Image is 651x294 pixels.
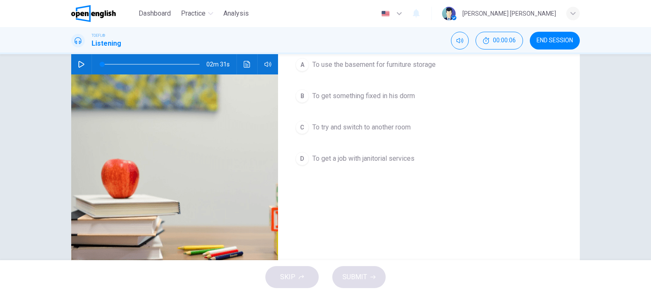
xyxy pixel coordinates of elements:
[451,32,469,49] div: Mute
[223,8,249,19] span: Analysis
[537,37,573,44] span: END SESSION
[295,89,309,103] div: B
[292,54,566,75] button: ATo use the basement for furniture storage
[92,38,121,49] h1: Listening
[71,74,278,280] img: Listen to this clip about Moving Furniture to the Basement before answering the questions:
[71,5,116,22] img: OpenEnglish logo
[476,32,523,49] button: 00:00:06
[312,154,415,164] span: To get a job with janitorial services
[295,58,309,71] div: A
[178,6,217,21] button: Practice
[493,37,516,44] span: 00:00:06
[240,54,254,74] button: Click to see the audio transcription
[295,152,309,165] div: D
[139,8,171,19] span: Dashboard
[292,85,566,107] button: BTo get something fixed in his dorm
[462,8,556,19] div: [PERSON_NAME] [PERSON_NAME]
[92,33,105,38] span: TOEFL®
[442,7,456,20] img: Profile picture
[292,117,566,138] button: CTo try and switch to another room
[292,148,566,169] button: DTo get a job with janitorial services
[312,91,415,101] span: To get something fixed in his dorm
[206,54,236,74] span: 02m 31s
[71,5,135,22] a: OpenEnglish logo
[312,60,436,70] span: To use the basement for furniture storage
[295,121,309,134] div: C
[181,8,206,19] span: Practice
[220,6,252,21] button: Analysis
[135,6,174,21] button: Dashboard
[476,32,523,49] div: Hide
[312,122,411,132] span: To try and switch to another room
[530,32,580,49] button: END SESSION
[380,11,391,17] img: en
